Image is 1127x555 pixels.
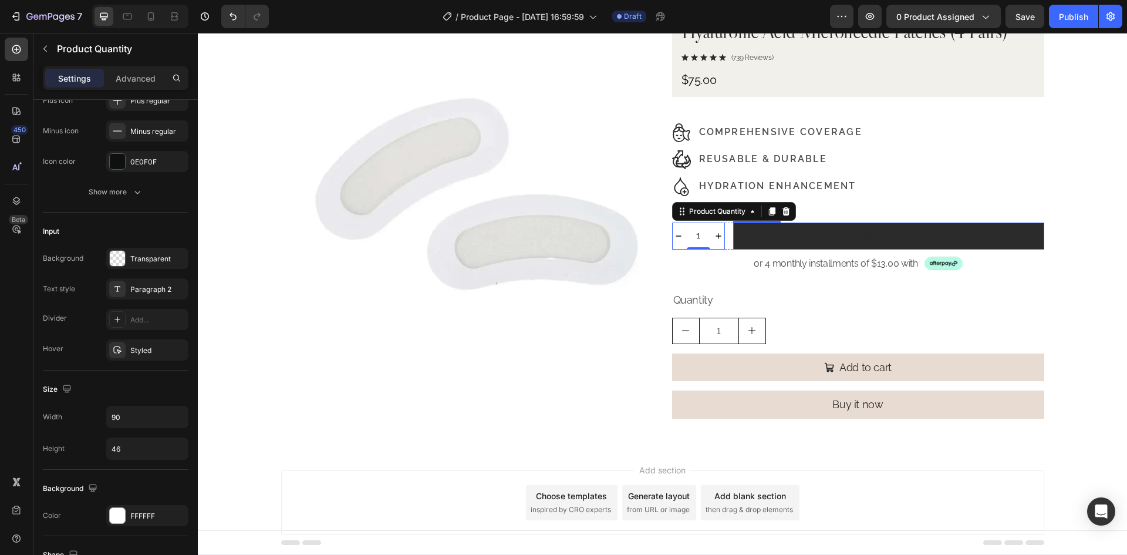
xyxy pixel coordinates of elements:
[130,157,185,167] div: 0E0F0F
[501,93,664,106] p: Comprehensive Coverage
[130,345,185,356] div: Styled
[116,72,156,85] p: Advanced
[500,119,630,134] div: Rich Text Editor. Editing area: main
[107,406,188,428] input: Auto
[474,358,846,385] button: Buy it now
[43,344,63,354] div: Hover
[556,225,720,237] p: or 4 monthly installments of $13.00 with
[43,443,65,454] div: Height
[338,457,409,469] div: Choose templates
[43,253,83,264] div: Background
[333,472,413,482] span: inspired by CRO experts
[58,72,91,85] p: Settings
[501,120,629,133] p: Reusable & Durable
[726,224,765,238] img: gempages_578393177157796475-e0926de1-24e6-4ba3-a874-edd5ebb5b790.png
[474,259,846,275] div: Quantity
[482,38,838,56] div: $75.00
[461,11,584,23] span: Product Page - [DATE] 16:59:59
[896,11,974,23] span: 0 product assigned
[517,457,588,469] div: Add blank section
[43,510,61,521] div: Color
[89,186,143,198] div: Show more
[1015,12,1035,22] span: Save
[474,117,493,136] img: gempages_581486353749901907-f36070ea-4733-4a97-8e79-5cba6643a4a2.svg
[5,5,87,28] button: 7
[489,173,550,184] div: Product Quantity
[43,412,62,422] div: Width
[500,92,666,107] div: Rich Text Editor. Editing area: main
[474,144,493,163] img: gempages_581486353749901907-c4c00feb-f7c6-4a37-9eea-960f975402d1.svg
[501,285,541,311] input: quantity
[43,382,74,398] div: Size
[1049,5,1098,28] button: Publish
[43,481,100,497] div: Background
[487,190,515,216] input: quantity
[130,511,185,522] div: FFFFFF
[635,365,685,378] div: Buy it now
[198,33,1127,555] iframe: Design area
[130,126,185,137] div: Minus regular
[43,181,188,203] button: Show more
[11,125,28,134] div: 450
[508,472,595,482] span: then drag & drop elements
[1087,497,1115,526] div: Open Intercom Messenger
[474,321,846,348] button: Add to cart
[474,90,493,109] img: gempages_581486353749901907-abe55fd4-4b7e-4002-ad68-f0a14efff4c2.svg
[43,95,73,106] div: Plus icon
[130,96,185,106] div: Plus regular
[653,196,728,210] div: Add to Cart
[43,156,76,167] div: Icon color
[430,457,492,469] div: Generate layout
[500,146,660,161] div: Rich Text Editor. Editing area: main
[515,190,527,216] button: increment
[501,147,659,160] p: Hydration Enhancement
[43,284,75,294] div: Text style
[130,284,185,295] div: Paragraph 2
[43,226,59,237] div: Input
[77,9,82,23] p: 7
[475,285,501,311] button: decrement
[535,190,846,217] button: Add to Cart
[455,11,458,23] span: /
[107,438,188,459] input: Auto
[130,315,185,325] div: Add...
[9,215,28,224] div: Beta
[130,254,185,264] div: Transparent
[541,285,568,311] button: increment
[221,5,269,28] div: Undo/Redo
[1005,5,1044,28] button: Save
[475,190,487,216] button: decrement
[437,431,492,443] span: Add section
[886,5,1001,28] button: 0 product assigned
[43,313,67,324] div: Divider
[642,328,694,341] div: Add to cart
[429,472,492,482] span: from URL or image
[43,126,79,136] div: Minus icon
[624,11,642,22] span: Draft
[1059,11,1088,23] div: Publish
[57,42,184,56] p: Product Quantity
